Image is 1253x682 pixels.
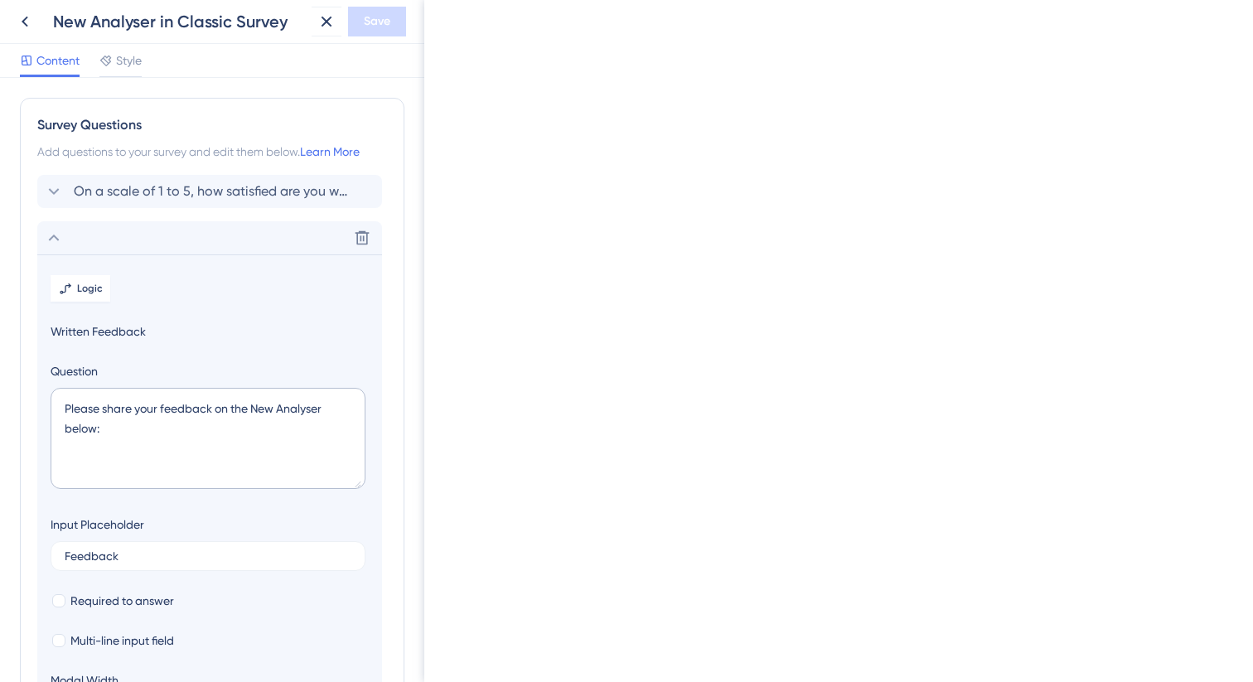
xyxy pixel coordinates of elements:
[70,591,174,611] span: Required to answer
[51,322,369,341] span: Written Feedback
[53,10,305,33] div: New Analyser in Classic Survey
[348,7,406,36] button: Save
[37,115,387,135] div: Survey Questions
[51,388,365,489] textarea: Please share your feedback on the New Analyser below:
[36,51,80,70] span: Content
[51,515,144,534] div: Input Placeholder
[37,142,387,162] div: Add questions to your survey and edit them below.
[77,282,103,295] span: Logic
[364,12,390,31] span: Save
[116,51,142,70] span: Style
[51,275,110,302] button: Logic
[51,361,369,381] label: Question
[70,631,174,651] span: Multi-line input field
[300,145,360,158] a: Learn More
[65,550,351,562] input: Type a placeholder
[74,181,347,201] span: On a scale of 1 to 5, how satisfied are you with the New Analyser experience?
